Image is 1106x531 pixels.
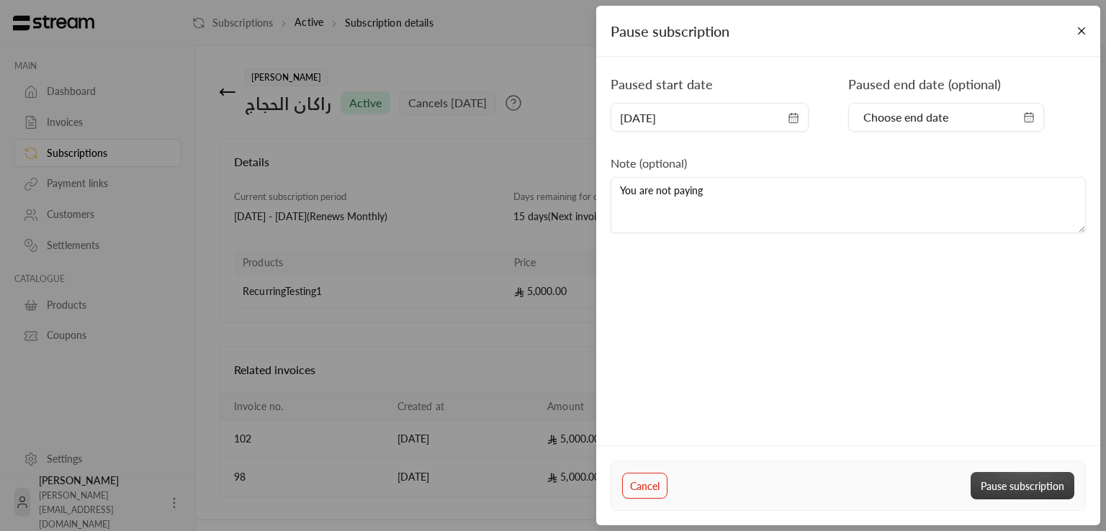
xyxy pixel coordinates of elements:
[1069,19,1094,44] button: Close
[848,74,1001,94] label: Paused end date (optional)
[863,109,948,126] span: Choose end date
[611,156,687,170] span: Note (optional)
[971,472,1074,499] button: Pause subscription
[611,74,713,94] label: Paused start date
[611,177,1086,233] textarea: You are not paying
[611,22,729,40] span: Pause subscription
[622,473,667,499] button: Cancel
[620,109,656,127] span: [DATE]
